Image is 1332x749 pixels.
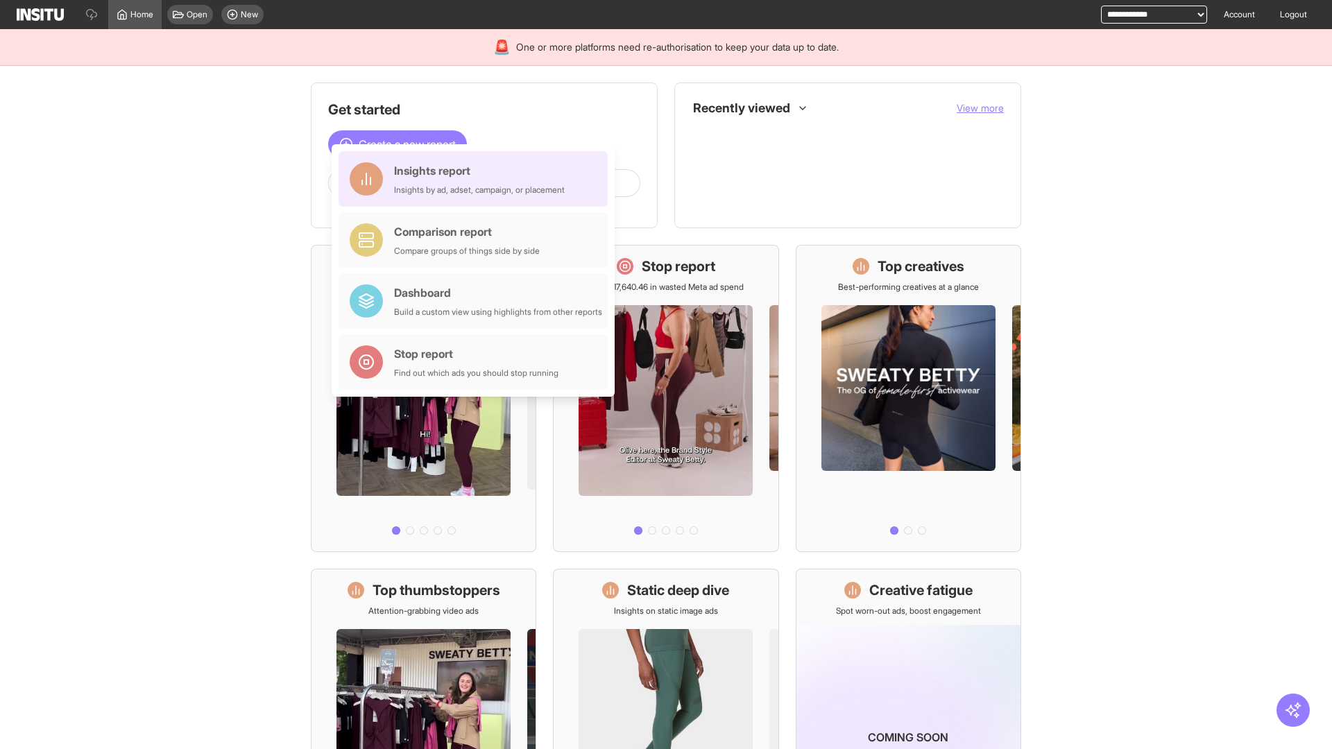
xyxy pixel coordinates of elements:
[796,245,1021,552] a: Top creativesBest-performing creatives at a glance
[373,580,500,600] h1: Top thumbstoppers
[328,100,640,119] h1: Get started
[394,223,540,240] div: Comparison report
[359,136,456,153] span: Create a new report
[553,245,778,552] a: Stop reportSave £17,640.46 in wasted Meta ad spend
[368,605,479,617] p: Attention-grabbing video ads
[614,605,718,617] p: Insights on static image ads
[311,245,536,552] a: What's live nowSee all active ads instantly
[493,37,511,57] div: 🚨
[878,257,964,276] h1: Top creatives
[642,257,715,276] h1: Stop report
[838,282,979,293] p: Best-performing creatives at a glance
[394,307,602,318] div: Build a custom view using highlights from other reports
[17,8,64,21] img: Logo
[394,184,565,196] div: Insights by ad, adset, campaign, or placement
[394,246,540,257] div: Compare groups of things side by side
[394,368,558,379] div: Find out which ads you should stop running
[394,345,558,362] div: Stop report
[130,9,153,20] span: Home
[187,9,207,20] span: Open
[241,9,258,20] span: New
[394,284,602,301] div: Dashboard
[516,40,839,54] span: One or more platforms need re-authorisation to keep your data up to date.
[957,101,1004,115] button: View more
[394,162,565,179] div: Insights report
[588,282,744,293] p: Save £17,640.46 in wasted Meta ad spend
[627,580,729,600] h1: Static deep dive
[957,102,1004,114] span: View more
[328,130,467,158] button: Create a new report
